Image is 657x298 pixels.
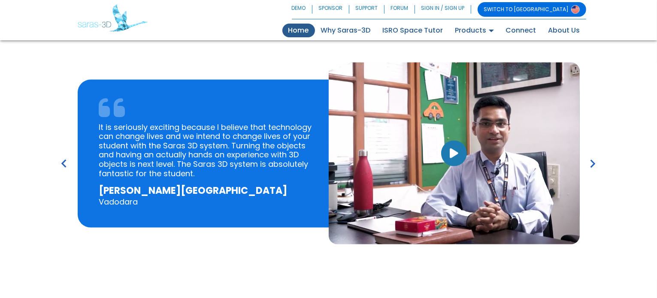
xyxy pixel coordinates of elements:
[449,24,500,37] a: Products
[315,24,377,37] a: Why Saras-3D
[571,5,580,14] img: Switch to USA
[385,2,415,17] a: FORUM
[415,2,471,17] a: SIGN IN / SIGN UP
[312,2,349,17] a: SPONSOR
[99,185,314,197] h5: [PERSON_NAME][GEOGRAPHIC_DATA]
[292,2,312,17] a: DEMO
[585,156,601,172] i: keyboard_arrow_right
[99,123,314,178] p: It is seriously exciting because I believe that technology can change lives and we intend to chan...
[56,156,73,172] i: keyboard_arrow_left
[56,165,73,175] span: Previous
[542,24,586,37] a: About Us
[585,165,601,175] span: Next
[349,2,385,17] a: SUPPORT
[78,4,148,32] img: Saras 3D
[377,24,449,37] a: ISRO Space Tutor
[99,197,314,207] p: Vadodara
[500,24,542,37] a: Connect
[478,2,586,17] a: SWITCH TO [GEOGRAPHIC_DATA]
[282,24,315,37] a: Home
